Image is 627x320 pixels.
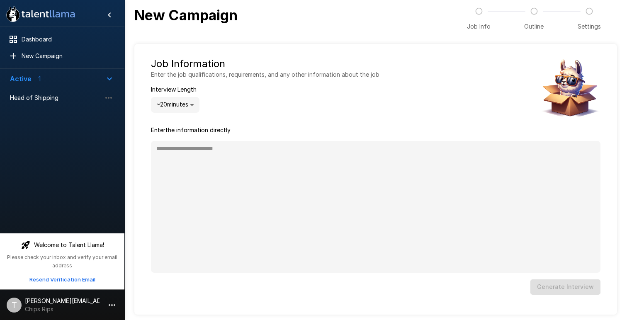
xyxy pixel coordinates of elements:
p: Enter the job qualifications, requirements, and any other information about the job [151,70,379,79]
div: ~ 20 minutes [151,97,199,113]
h5: Job Information [151,57,379,70]
b: New Campaign [134,7,238,24]
p: Interview Length [151,85,199,94]
p: Enter the information directly [151,126,600,134]
img: Animated document [538,57,600,119]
